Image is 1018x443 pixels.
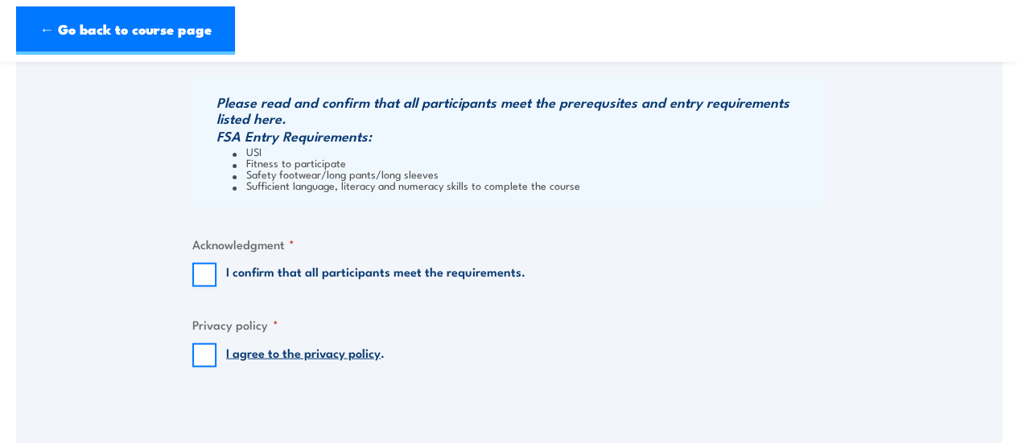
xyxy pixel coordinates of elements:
[216,128,822,144] h3: FSA Entry Requirements:
[192,315,278,334] legend: Privacy policy
[233,168,822,179] li: Safety footwear/long pants/long sleeves
[192,235,295,253] legend: Acknowledgment
[226,343,381,361] a: I agree to the privacy policy
[233,146,822,157] li: USI
[226,263,525,287] label: I confirm that all participants meet the requirements.
[233,179,822,191] li: Sufficient language, literacy and numeracy skills to complete the course
[16,6,235,55] a: ← Go back to course page
[233,157,822,168] li: Fitness to participate
[216,94,822,126] h3: Please read and confirm that all participants meet the prerequsites and entry requirements listed...
[226,343,385,367] label: .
